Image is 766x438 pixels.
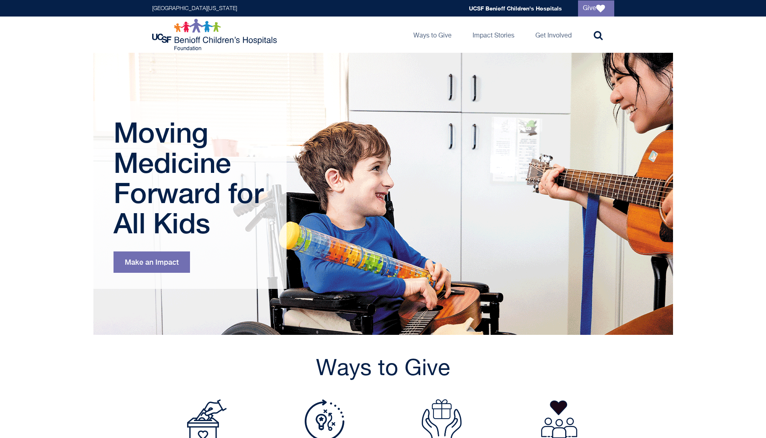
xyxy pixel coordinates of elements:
[466,17,521,53] a: Impact Stories
[114,117,268,238] h1: Moving Medicine Forward for All Kids
[407,17,458,53] a: Ways to Give
[578,0,614,17] a: Give
[152,355,614,383] h2: Ways to Give
[529,17,578,53] a: Get Involved
[469,5,562,12] a: UCSF Benioff Children's Hospitals
[152,19,279,51] img: Logo for UCSF Benioff Children's Hospitals Foundation
[114,251,190,273] a: Make an Impact
[152,6,237,11] a: [GEOGRAPHIC_DATA][US_STATE]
